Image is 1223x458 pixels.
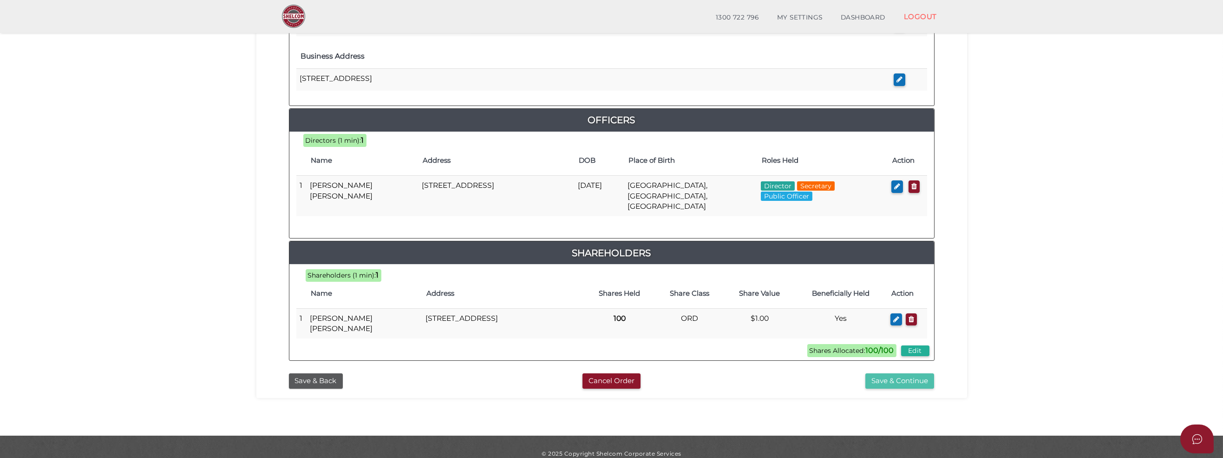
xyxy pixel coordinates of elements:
a: MY SETTINGS [768,8,832,27]
td: $1.00 [725,308,794,339]
h4: Beneficially Held [799,290,883,298]
h4: Address [426,290,580,298]
button: Cancel Order [582,373,641,389]
h4: Place of Birth [628,157,752,165]
td: ORD [655,308,725,339]
a: LOGOUT [895,7,946,26]
th: Business Address [296,44,890,69]
a: DASHBOARD [831,8,895,27]
h4: Address [423,157,569,165]
h4: Roles Held [762,157,883,165]
b: 100/100 [866,346,894,355]
h4: Name [311,157,413,165]
td: [STREET_ADDRESS] [296,69,890,91]
td: Yes [795,308,887,339]
h4: Name [311,290,417,298]
b: 1 [376,271,379,279]
td: 1 [296,176,307,216]
td: [STREET_ADDRESS] [418,176,574,216]
div: © 2025 Copyright Shelcom Corporate Services [263,450,960,458]
td: [STREET_ADDRESS] [422,308,584,339]
h4: Share Value [729,290,790,298]
span: Directors (1 min): [306,136,361,145]
td: [PERSON_NAME] [PERSON_NAME] [307,176,418,216]
td: [DATE] [574,176,624,216]
h4: DOB [579,157,619,165]
button: Edit [901,345,929,356]
a: 1300 722 796 [706,8,768,27]
span: Director [761,181,795,191]
h4: Shares Held [589,290,650,298]
a: Shareholders [289,246,934,260]
button: Save & Back [289,373,343,389]
h4: Action [891,290,922,298]
td: 1 [296,308,307,339]
button: Open asap [1180,425,1214,453]
span: Shares Allocated: [807,344,896,357]
h4: Action [892,157,922,165]
span: Public Officer [761,192,812,201]
td: [GEOGRAPHIC_DATA], [GEOGRAPHIC_DATA], [GEOGRAPHIC_DATA] [624,176,757,216]
h4: Share Class [660,290,720,298]
a: Officers [289,113,934,127]
b: 1 [361,136,364,145]
b: 100 [614,314,626,323]
span: Secretary [797,181,835,191]
span: Shareholders (1 min): [308,271,376,279]
td: [PERSON_NAME] [PERSON_NAME] [307,308,422,339]
button: Save & Continue [865,373,934,389]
